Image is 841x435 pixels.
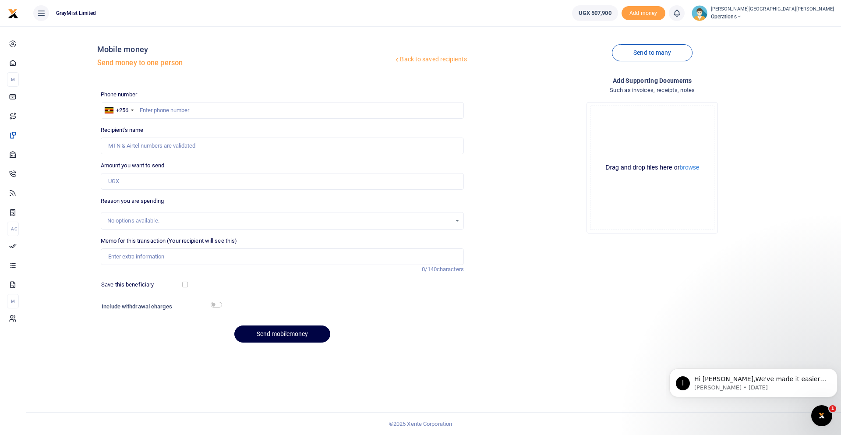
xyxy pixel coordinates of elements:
button: Send mobilemoney [234,325,330,343]
iframe: Intercom notifications message [666,350,841,411]
a: profile-user [PERSON_NAME][GEOGRAPHIC_DATA][PERSON_NAME] Operations [692,5,834,21]
div: +256 [116,106,128,115]
h4: Mobile money [97,45,394,54]
div: File Uploader [587,102,718,233]
h4: Such as invoices, receipts, notes [471,85,834,95]
a: logo-small logo-large logo-large [8,10,18,16]
span: 0/140 [422,266,437,272]
iframe: Intercom live chat [811,405,832,426]
input: UGX [101,173,464,190]
li: M [7,294,19,308]
label: Save this beneficiary [101,280,154,289]
label: Recipient's name [101,126,144,134]
label: Reason you are spending [101,197,164,205]
small: [PERSON_NAME][GEOGRAPHIC_DATA][PERSON_NAME] [711,6,834,13]
img: logo-small [8,8,18,19]
label: Amount you want to send [101,161,164,170]
li: M [7,72,19,87]
span: characters [437,266,464,272]
input: Enter extra information [101,248,464,265]
span: Operations [711,13,834,21]
h4: Add supporting Documents [471,76,834,85]
li: Wallet ballance [569,5,622,21]
input: Enter phone number [101,102,464,119]
input: MTN & Airtel numbers are validated [101,138,464,154]
li: Ac [7,222,19,236]
h6: Include withdrawal charges [102,303,218,310]
a: Send to many [612,44,693,61]
span: 1 [829,405,836,412]
span: GrayMist Limited [53,9,100,17]
a: Back to saved recipients [393,52,467,67]
span: Add money [622,6,665,21]
h5: Send money to one person [97,59,394,67]
img: profile-user [692,5,707,21]
li: Toup your wallet [622,6,665,21]
button: browse [679,164,699,170]
label: Memo for this transaction (Your recipient will see this) [101,237,237,245]
a: Add money [622,9,665,16]
label: Phone number [101,90,137,99]
div: No options available. [107,216,451,225]
div: Drag and drop files here or [590,163,714,172]
div: Uganda: +256 [101,103,136,118]
span: UGX 507,900 [579,9,611,18]
a: UGX 507,900 [572,5,618,21]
